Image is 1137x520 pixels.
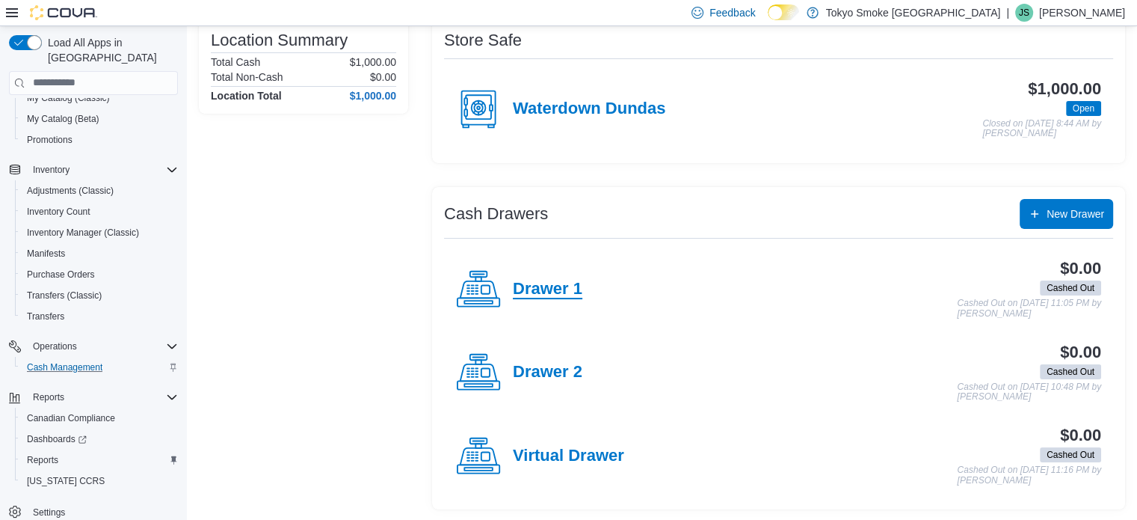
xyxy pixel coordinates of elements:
[3,387,184,408] button: Reports
[15,471,184,492] button: [US_STATE] CCRS
[33,507,65,519] span: Settings
[1047,281,1094,295] span: Cashed Out
[513,447,624,466] h4: Virtual Drawer
[211,31,348,49] h3: Location Summary
[1028,80,1101,98] h3: $1,000.00
[21,308,70,325] a: Transfers
[15,429,184,450] a: Dashboards
[21,110,105,128] a: My Catalog (Beta)
[21,203,96,221] a: Inventory Count
[350,56,396,68] p: $1,000.00
[27,113,99,125] span: My Catalog (Beta)
[21,266,178,284] span: Purchase Orders
[21,358,108,376] a: Cash Management
[1073,102,1094,115] span: Open
[27,134,73,146] span: Promotions
[21,224,145,242] a: Inventory Manager (Classic)
[15,243,184,264] button: Manifests
[15,264,184,285] button: Purchase Orders
[27,161,178,179] span: Inventory
[957,299,1101,319] p: Cashed Out on [DATE] 11:05 PM by [PERSON_NAME]
[27,311,64,322] span: Transfers
[982,119,1101,139] p: Closed on [DATE] 8:44 AM by [PERSON_NAME]
[1066,101,1101,116] span: Open
[15,129,184,150] button: Promotions
[1019,4,1029,22] span: JS
[21,110,178,128] span: My Catalog (Beta)
[444,205,548,223] h3: Cash Drawers
[15,201,184,222] button: Inventory Count
[30,5,97,20] img: Cova
[15,450,184,471] button: Reports
[21,182,120,200] a: Adjustments (Classic)
[21,245,178,263] span: Manifests
[15,222,184,243] button: Inventory Manager (Classic)
[21,182,178,200] span: Adjustments (Classic)
[350,90,396,102] h4: $1,000.00
[21,89,178,107] span: My Catalog (Classic)
[15,306,184,327] button: Transfers
[15,180,184,201] button: Adjustments (Classic)
[826,4,1001,22] p: Tokyo Smoke [GEOGRAPHIC_DATA]
[1060,260,1101,278] h3: $0.00
[1040,447,1101,462] span: Cashed Out
[21,472,178,490] span: Washington CCRS
[21,358,178,376] span: Cash Management
[768,20,768,21] span: Dark Mode
[27,290,102,302] span: Transfers (Classic)
[27,161,76,179] button: Inventory
[21,89,116,107] a: My Catalog (Classic)
[370,71,396,83] p: $0.00
[27,388,178,406] span: Reports
[27,475,105,487] span: [US_STATE] CCRS
[21,451,64,469] a: Reports
[513,363,582,382] h4: Drawer 2
[21,224,178,242] span: Inventory Manager (Classic)
[21,430,178,448] span: Dashboards
[21,472,111,490] a: [US_STATE] CCRS
[768,4,799,20] input: Dark Mode
[21,131,178,149] span: Promotions
[21,245,71,263] a: Manifests
[27,185,114,197] span: Adjustments (Classic)
[21,131,78,149] a: Promotions
[27,337,83,355] button: Operations
[33,340,77,352] span: Operations
[3,336,184,357] button: Operations
[1040,364,1101,379] span: Cashed Out
[957,382,1101,403] p: Cashed Out on [DATE] 10:48 PM by [PERSON_NAME]
[957,465,1101,486] p: Cashed Out on [DATE] 11:16 PM by [PERSON_NAME]
[15,108,184,129] button: My Catalog (Beta)
[21,409,178,427] span: Canadian Compliance
[1015,4,1033,22] div: Jess Sidhu
[15,357,184,378] button: Cash Management
[21,287,108,305] a: Transfers (Classic)
[42,35,178,65] span: Load All Apps in [GEOGRAPHIC_DATA]
[21,451,178,469] span: Reports
[1047,448,1094,462] span: Cashed Out
[211,90,282,102] h4: Location Total
[15,408,184,429] button: Canadian Compliance
[27,388,70,406] button: Reports
[709,5,755,20] span: Feedback
[513,100,665,119] h4: Waterdown Dundas
[211,71,283,83] h6: Total Non-Cash
[27,433,87,445] span: Dashboards
[1060,343,1101,361] h3: $0.00
[27,454,58,466] span: Reports
[1040,281,1101,296] span: Cashed Out
[21,287,178,305] span: Transfers (Classic)
[15,285,184,306] button: Transfers (Classic)
[27,269,95,281] span: Purchase Orders
[211,56,260,68] h6: Total Cash
[27,227,139,239] span: Inventory Manager (Classic)
[27,337,178,355] span: Operations
[15,88,184,108] button: My Catalog (Classic)
[33,391,64,403] span: Reports
[21,430,93,448] a: Dashboards
[27,361,102,373] span: Cash Management
[27,248,65,260] span: Manifests
[27,92,110,104] span: My Catalog (Classic)
[1006,4,1009,22] p: |
[444,31,522,49] h3: Store Safe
